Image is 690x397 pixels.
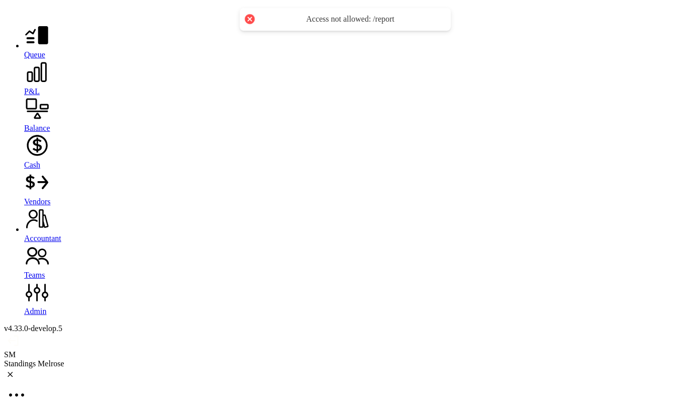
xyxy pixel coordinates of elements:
[24,280,686,316] a: Admin
[24,96,686,133] a: Balance
[24,197,50,206] span: Vendors
[24,59,686,96] a: P&L
[24,243,686,280] a: Teams
[24,23,686,59] a: Queue
[4,359,686,368] div: Standings Melrose
[24,234,61,243] span: Accountant
[24,50,45,59] span: Queue
[4,350,686,359] div: SM
[24,133,686,170] a: Cash
[24,271,45,279] span: Teams
[4,324,686,333] div: v 4.33.0-develop.5
[24,124,50,132] span: Balance
[260,14,441,25] div: Access not allowed: /report
[24,307,46,315] span: Admin
[24,161,40,169] span: Cash
[24,170,686,206] a: Vendors
[24,206,686,243] a: Accountant
[24,87,40,96] span: P&L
